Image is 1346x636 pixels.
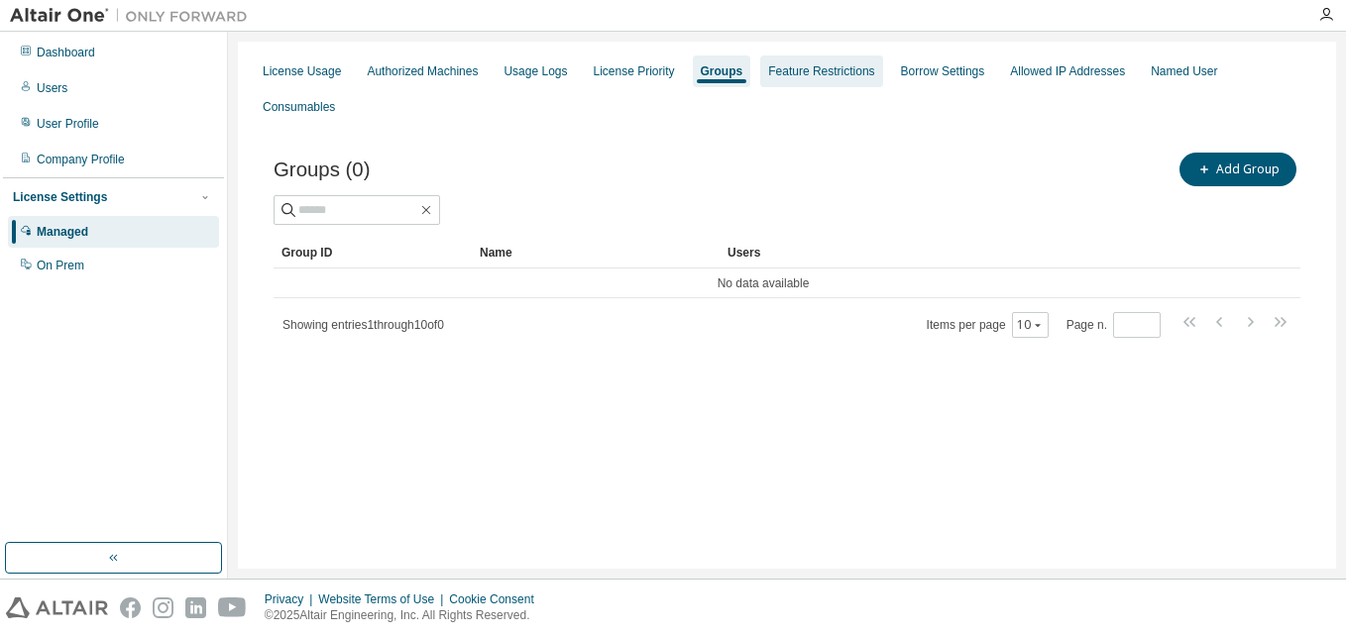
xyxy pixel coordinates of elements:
div: Dashboard [37,45,95,60]
span: Items per page [927,312,1049,338]
div: Privacy [265,591,318,607]
div: Usage Logs [504,63,567,79]
img: youtube.svg [218,597,247,618]
div: Company Profile [37,152,125,167]
div: User Profile [37,116,99,132]
div: Borrow Settings [901,63,985,79]
div: Authorized Machines [367,63,478,79]
img: Altair One [10,6,258,26]
div: Consumables [263,99,335,115]
img: altair_logo.svg [6,597,108,618]
div: On Prem [37,258,84,273]
div: Name [480,237,712,268]
div: Users [728,237,1245,268]
td: No data available [274,268,1253,298]
div: License Priority [594,63,675,79]
span: Page n. [1066,312,1161,338]
button: Add Group [1179,153,1296,186]
button: 10 [1017,317,1044,333]
span: Groups (0) [274,159,370,181]
div: Named User [1151,63,1217,79]
div: Group ID [281,237,464,268]
div: License Settings [13,189,107,205]
img: instagram.svg [153,597,173,618]
div: Cookie Consent [449,591,545,607]
span: Showing entries 1 through 10 of 0 [282,318,444,332]
div: Users [37,80,67,96]
div: Managed [37,224,88,240]
p: © 2025 Altair Engineering, Inc. All Rights Reserved. [265,607,546,624]
img: facebook.svg [120,597,141,618]
img: linkedin.svg [185,597,206,618]
div: Allowed IP Addresses [1010,63,1125,79]
div: Groups [701,63,743,79]
div: License Usage [263,63,341,79]
div: Website Terms of Use [318,591,449,607]
div: Feature Restrictions [768,63,874,79]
